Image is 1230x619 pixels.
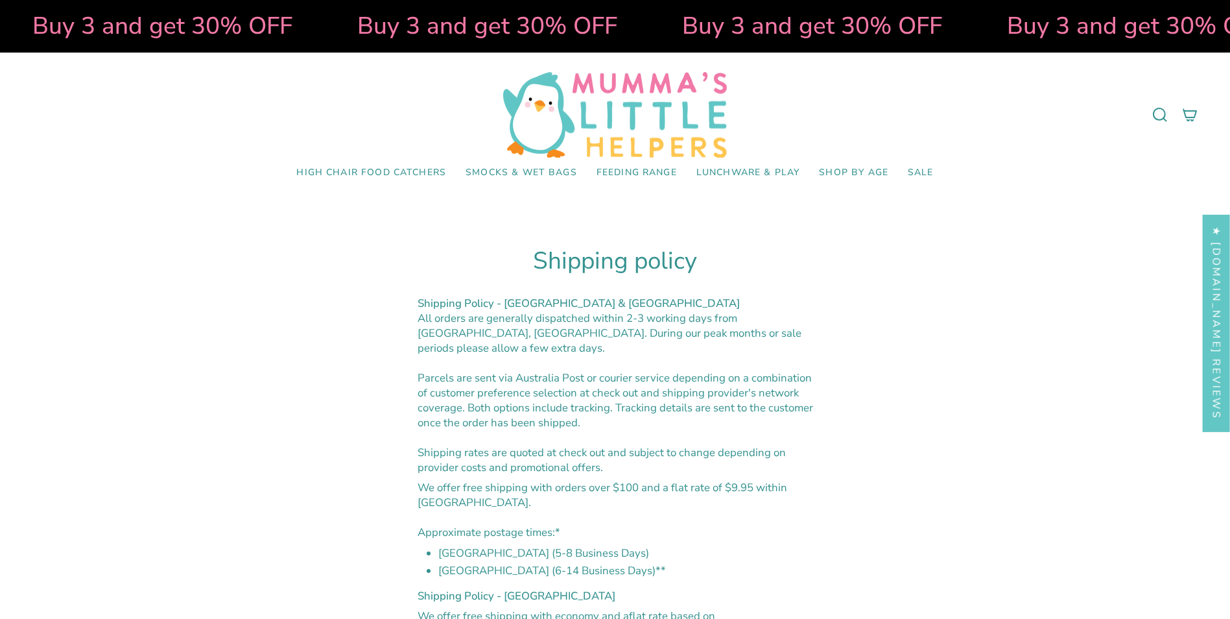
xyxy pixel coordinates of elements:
li: [GEOGRAPHIC_DATA] (5-8 Business Days) [438,546,813,561]
a: High Chair Food Catchers [287,158,456,188]
img: Mumma’s Little Helpers [503,72,727,158]
p: All orders are generally dispatched within 2-3 working days from [GEOGRAPHIC_DATA], [GEOGRAPHIC_D... [418,296,813,475]
span: SALE [908,167,934,178]
span: Smocks & Wet Bags [466,167,577,178]
span: High Chair Food Catchers [296,167,446,178]
span: Feeding Range [597,167,677,178]
strong: Buy 3 and get 30% OFF [329,10,589,42]
a: Feeding Range [587,158,687,188]
strong: Shipping Policy - [GEOGRAPHIC_DATA] [418,589,615,603]
a: SALE [898,158,943,188]
span: Lunchware & Play [696,167,799,178]
a: Shop by Age [809,158,898,188]
p: Approximate postage times:* [418,480,813,540]
h1: Shipping policy [418,247,813,275]
div: Click to open Judge.me floating reviews tab [1203,215,1230,432]
a: Smocks & Wet Bags [456,158,587,188]
span: Shop by Age [819,167,888,178]
span: We offer free shipping with orders over $100 and a flat rate of $9.95 within [GEOGRAPHIC_DATA]. [418,480,787,510]
a: Lunchware & Play [687,158,809,188]
strong: Buy 3 and get 30% OFF [654,10,914,42]
li: [GEOGRAPHIC_DATA] (6-14 Business Days)** [438,563,813,578]
strong: Buy 3 and get 30% OFF [4,10,264,42]
strong: Shipping Policy - [GEOGRAPHIC_DATA] & [GEOGRAPHIC_DATA] [418,296,740,311]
